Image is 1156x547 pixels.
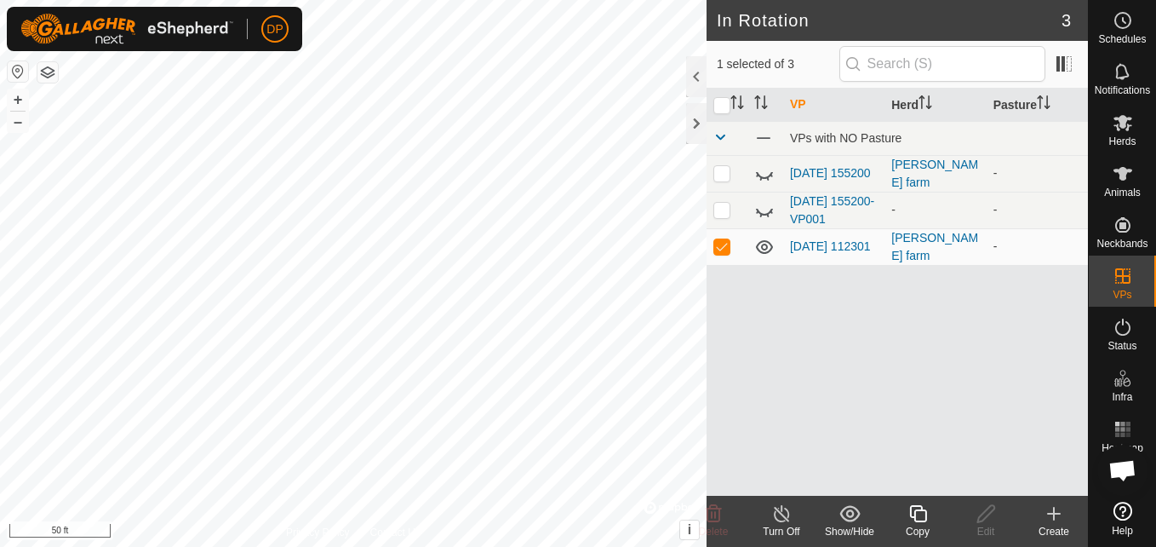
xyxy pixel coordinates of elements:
[839,46,1045,82] input: Search (S)
[1102,443,1143,453] span: Heatmap
[1112,392,1132,402] span: Infra
[884,89,986,122] th: Herd
[1104,187,1141,198] span: Animals
[286,525,350,540] a: Privacy Policy
[8,89,28,110] button: +
[891,229,979,265] div: [PERSON_NAME] farm
[952,524,1020,539] div: Edit
[266,20,283,38] span: DP
[891,156,979,192] div: [PERSON_NAME] farm
[688,522,691,537] span: i
[1037,98,1050,112] p-sorticon: Activate to sort
[884,524,952,539] div: Copy
[1020,524,1088,539] div: Create
[754,98,768,112] p-sorticon: Activate to sort
[699,526,729,538] span: Delete
[1097,445,1148,496] div: Open chat
[783,89,884,122] th: VP
[8,112,28,132] button: –
[1095,85,1150,95] span: Notifications
[815,524,884,539] div: Show/Hide
[370,525,421,540] a: Contact Us
[730,98,744,112] p-sorticon: Activate to sort
[8,61,28,82] button: Reset Map
[987,155,1088,192] td: -
[747,524,815,539] div: Turn Off
[1089,495,1156,543] a: Help
[1096,239,1147,249] span: Neckbands
[919,98,932,112] p-sorticon: Activate to sort
[1112,526,1133,536] span: Help
[790,239,871,253] a: [DATE] 112301
[680,521,699,539] button: i
[717,55,839,73] span: 1 selected of 3
[1062,8,1071,33] span: 3
[1098,34,1146,44] span: Schedules
[987,89,1088,122] th: Pasture
[790,166,871,180] a: [DATE] 155200
[1108,136,1136,147] span: Herds
[987,228,1088,265] td: -
[1107,341,1136,351] span: Status
[37,62,58,83] button: Map Layers
[790,194,874,226] a: [DATE] 155200-VP001
[717,10,1062,31] h2: In Rotation
[20,14,233,44] img: Gallagher Logo
[1113,290,1131,300] span: VPs
[987,192,1088,228] td: -
[790,131,1081,145] div: VPs with NO Pasture
[891,201,979,219] div: -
